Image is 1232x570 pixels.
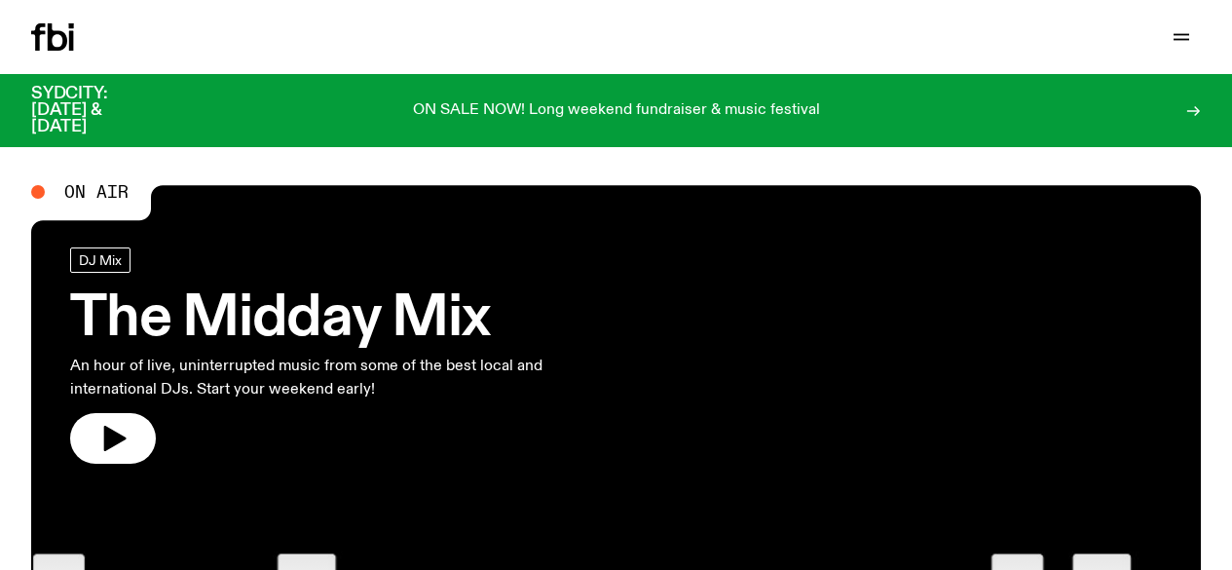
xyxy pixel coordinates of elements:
[413,102,820,120] p: ON SALE NOW! Long weekend fundraiser & music festival
[70,247,131,273] a: DJ Mix
[79,253,122,268] span: DJ Mix
[70,247,569,464] a: The Midday MixAn hour of live, uninterrupted music from some of the best local and international ...
[31,86,156,135] h3: SYDCITY: [DATE] & [DATE]
[70,355,569,401] p: An hour of live, uninterrupted music from some of the best local and international DJs. Start you...
[70,292,569,347] h3: The Midday Mix
[64,183,129,201] span: On Air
